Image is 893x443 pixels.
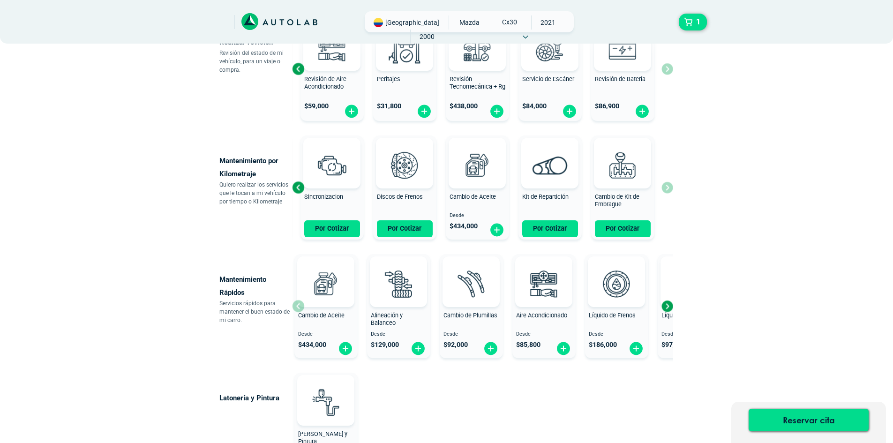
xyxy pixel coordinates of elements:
span: Cambio de Aceite [298,312,345,319]
span: Aire Acondicionado [516,312,567,319]
p: Latonería y Pintura [219,391,292,405]
img: cambio_bateria-v3.svg [602,27,643,68]
img: Flag of COLOMBIA [374,18,383,27]
button: Kit de Repartición Por Cotizar [518,135,582,240]
span: CX30 [492,15,525,29]
img: fi_plus-circle2.svg [562,104,577,119]
button: Reservar cita [749,409,869,431]
span: Líquido de Frenos [589,312,636,319]
button: Discos de Frenos Por Cotizar [373,135,436,240]
span: Peritajes [377,75,400,83]
img: AD0BCuuxAAAAAElFTkSuQmCC [530,258,558,286]
span: Cambio de Kit de Embrague [595,193,639,208]
img: aire_acondicionado-v3.svg [311,27,353,68]
span: $ 84,000 [522,102,547,110]
img: fi_plus-circle2.svg [629,341,644,356]
img: liquido_refrigerante-v3.svg [668,263,710,304]
span: Desde [589,331,645,338]
p: Revisión del estado de mi vehículo, para un viaje o compra. [219,49,292,74]
span: Cambio de Plumillas [443,312,497,319]
img: fi_plus-circle2.svg [556,341,571,356]
button: Peritajes $31,800 [373,17,436,121]
span: Sincronizacion [304,193,343,200]
button: Servicio de Escáner $84,000 [518,17,582,121]
span: Servicio de Escáner [522,75,574,83]
button: Cambio de Kit de Embrague Por Cotizar [591,135,654,240]
img: latoneria_y_pintura-v3.svg [305,382,346,423]
button: Revisión de Aire Acondicionado $59,000 [300,17,364,121]
img: revision_tecno_mecanica-v3.svg [457,27,498,68]
img: fi_plus-circle2.svg [483,341,498,356]
span: Desde [298,331,354,338]
img: AD0BCuuxAAAAAElFTkSuQmCC [536,140,564,168]
span: 1 [694,14,703,30]
div: Previous slide [291,62,305,76]
button: Por Cotizar [377,220,433,237]
img: AD0BCuuxAAAAAElFTkSuQmCC [384,258,413,286]
span: Desde [371,331,427,338]
div: Previous slide [291,180,305,195]
span: Revisión de Batería [595,75,645,83]
img: fi_plus-circle2.svg [417,104,432,119]
img: fi_plus-circle2.svg [338,341,353,356]
span: Líquido Refrigerante [661,312,714,319]
span: $ 438,000 [450,102,478,110]
button: Aire Acondicionado Desde $85,800 [512,254,576,358]
img: AD0BCuuxAAAAAElFTkSuQmCC [390,140,419,168]
span: Desde [450,213,505,219]
button: Sincronizacion Por Cotizar [300,135,364,240]
button: Líquido Refrigerante Desde $97,300 [658,254,721,358]
span: Discos de Frenos [377,193,423,200]
p: Quiero realizar los servicios que le tocan a mi vehículo por tiempo o Kilometraje [219,180,292,206]
span: Cambio de Aceite [450,193,496,200]
img: AD0BCuuxAAAAAElFTkSuQmCC [312,258,340,286]
button: Cambio de Aceite Desde $434,000 [294,254,358,358]
img: escaner-v3.svg [529,27,570,68]
div: Next slide [660,299,674,313]
button: Revisión de Batería $86,900 [591,17,654,121]
button: Por Cotizar [522,220,578,237]
span: Desde [443,331,499,338]
img: AD0BCuuxAAAAAElFTkSuQmCC [463,140,491,168]
img: fi_plus-circle2.svg [489,104,504,119]
span: Alineación y Balanceo [371,312,403,327]
span: $ 97,300 [661,341,686,349]
span: Revisión de Aire Acondicionado [304,75,346,90]
button: Cambio de Plumillas Desde $92,000 [440,254,503,358]
span: Kit de Repartición [522,193,569,200]
img: correa_de_reparticion-v3.svg [533,156,568,174]
img: peritaje-v3.svg [384,27,425,68]
button: Alineación y Balanceo Desde $129,000 [367,254,430,358]
span: $ 86,900 [595,102,619,110]
span: 2021 [532,15,565,30]
img: fi_plus-circle2.svg [411,341,426,356]
img: cambio_de_aceite-v3.svg [457,144,498,186]
img: AD0BCuuxAAAAAElFTkSuQmCC [318,140,346,168]
img: frenos2-v3.svg [384,144,425,186]
img: aire_acondicionado-v3.svg [523,263,564,304]
img: fi_plus-circle2.svg [489,223,504,237]
span: Revisión Tecnomecánica + Rg [450,75,505,90]
img: liquido_frenos-v3.svg [596,263,637,304]
img: AD0BCuuxAAAAAElFTkSuQmCC [602,258,630,286]
button: Líquido de Frenos Desde $186,000 [585,254,648,358]
img: kit_de_embrague-v3.svg [602,144,643,186]
button: Por Cotizar [304,220,360,237]
img: AD0BCuuxAAAAAElFTkSuQmCC [608,140,637,168]
span: Desde [516,331,572,338]
span: 2000 [411,30,444,44]
img: fi_plus-circle2.svg [344,104,359,119]
span: MAZDA [453,15,486,30]
img: sincronizacion-v3.svg [311,144,353,186]
img: AD0BCuuxAAAAAElFTkSuQmCC [457,258,485,286]
button: Cambio de Aceite Desde $434,000 [446,135,509,240]
img: cambio_de_aceite-v3.svg [305,263,346,304]
span: $ 31,800 [377,102,401,110]
button: 1 [679,14,707,30]
img: AD0BCuuxAAAAAElFTkSuQmCC [312,377,340,405]
span: $ 129,000 [371,341,399,349]
img: plumillas-v3.svg [450,263,492,304]
span: Desde [661,331,717,338]
span: $ 92,000 [443,341,468,349]
button: Por Cotizar [595,220,651,237]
